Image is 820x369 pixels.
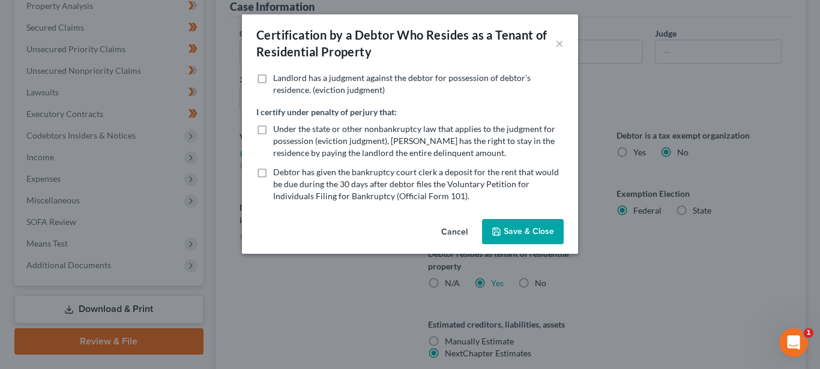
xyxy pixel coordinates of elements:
[273,167,559,201] span: Debtor has given the bankruptcy court clerk a deposit for the rent that would be due during the 3...
[482,219,564,244] button: Save & Close
[432,220,477,244] button: Cancel
[256,106,397,118] label: I certify under penalty of perjury that:
[555,36,564,50] button: ×
[273,124,555,158] span: Under the state or other nonbankruptcy law that applies to the judgment for possession (eviction ...
[779,328,808,357] iframe: Intercom live chat
[273,73,531,95] span: Landlord has a judgment against the debtor for possession of debtor’s residence. (eviction judgment)
[804,328,813,338] span: 1
[256,26,555,60] div: Certification by a Debtor Who Resides as a Tenant of Residential Property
